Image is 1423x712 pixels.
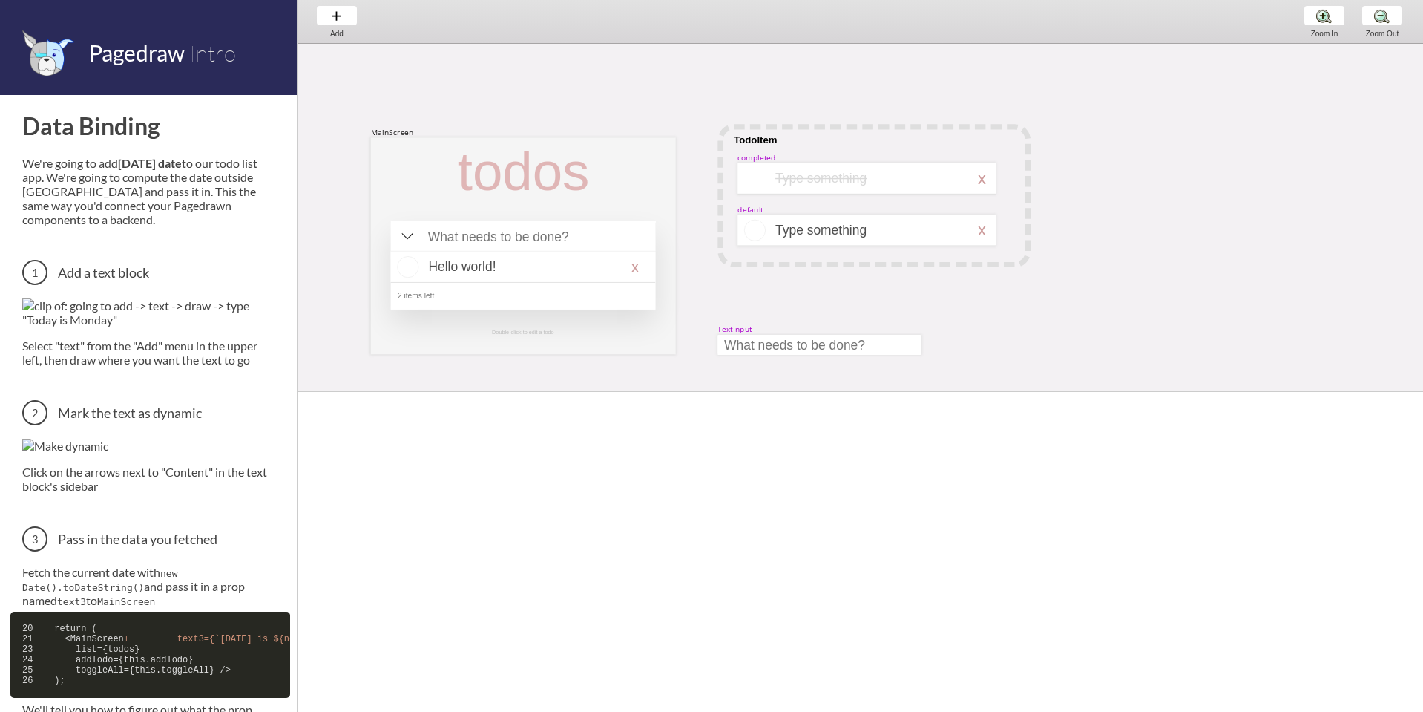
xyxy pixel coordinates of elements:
h3: Mark the text as dynamic [22,400,278,425]
p: We're going to add to our todo list app. We're going to compute the date outside [GEOGRAPHIC_DATA... [22,156,278,226]
code: MainScreen [97,596,155,607]
div: x [978,221,986,240]
code: text3 [57,596,86,607]
strong: [DATE] date [118,156,182,170]
div: TextInput [717,324,752,335]
img: zoom-plus.png [1316,8,1332,24]
h3: Add a text block [22,260,278,285]
p: Click on the arrows next to "Content" in the text block's sidebar [22,465,278,493]
img: favicon.png [22,30,74,76]
div: default [737,204,763,215]
div: Zoom Out [1354,30,1410,38]
span: Intro [189,39,236,67]
h1: Data Binding [22,111,278,140]
div: Zoom In [1296,30,1353,38]
p: Select "text" from the "Add" menu in the upper left, then draw where you want the text to go [22,339,278,367]
img: Make dynamic [22,439,278,453]
p: Fetch the current date with and pass it in a prop named to [22,565,278,607]
img: zoom-minus.png [1374,8,1390,24]
div: x [978,169,986,188]
span: + text3={`[DATE] is ${new Date().toDateString()}`} [124,634,434,644]
div: completed [737,152,776,163]
code: 20 return ( 21 <MainScreen 22 itemsLeft={this.state.todos.filter((elem) => !elem.completed).lengt... [10,612,290,698]
img: baseline-add-24px.svg [329,8,344,24]
span: Pagedraw [89,39,185,66]
div: MainScreen [371,127,414,137]
div: Add [309,30,365,38]
h3: Pass in the data you fetched [22,526,278,552]
img: clip of: going to add -> text -> draw -> type "Today is Monday" [22,298,278,327]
